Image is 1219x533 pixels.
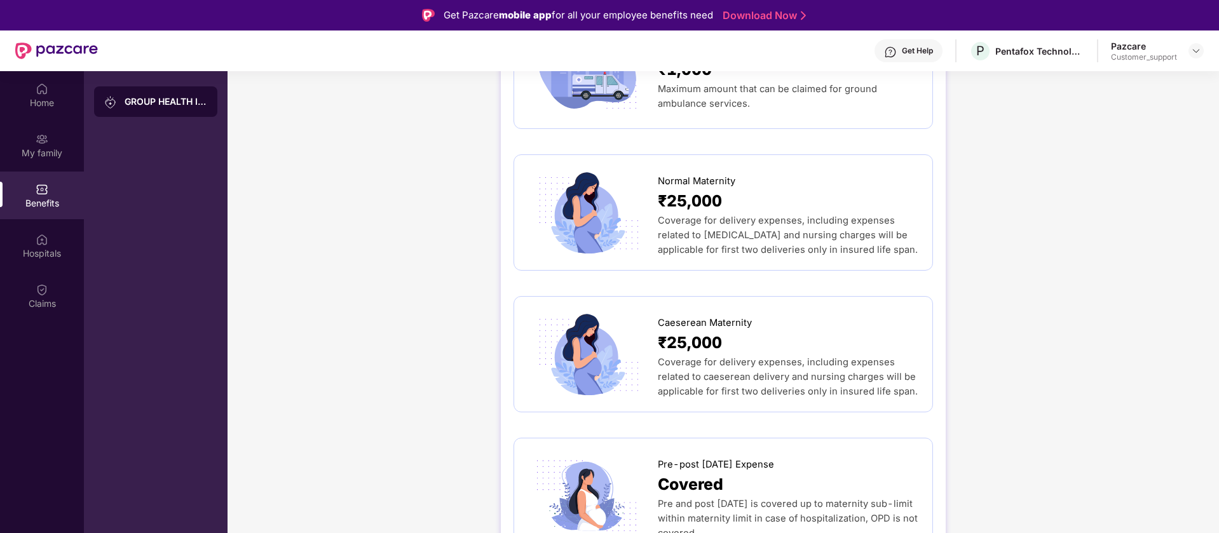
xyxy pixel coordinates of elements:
img: icon [527,313,647,396]
img: Stroke [801,9,806,22]
span: Coverage for delivery expenses, including expenses related to caeserean delivery and nursing char... [658,356,918,397]
div: Pentafox Technologies Private Limited [995,45,1084,57]
a: Download Now [723,9,802,22]
img: svg+xml;base64,PHN2ZyBpZD0iSG9tZSIgeG1sbnM9Imh0dHA6Ly93d3cudzMub3JnLzIwMDAvc3ZnIiB3aWR0aD0iMjAiIG... [36,83,48,95]
span: Pre-post [DATE] Expense [658,457,774,472]
div: Get Pazcare for all your employee benefits need [444,8,713,23]
img: svg+xml;base64,PHN2ZyBpZD0iSGVscC0zMngzMiIgeG1sbnM9Imh0dHA6Ly93d3cudzMub3JnLzIwMDAvc3ZnIiB3aWR0aD... [884,46,897,58]
img: New Pazcare Logo [15,43,98,59]
span: P [976,43,984,58]
div: GROUP HEALTH INSURANCE [125,95,207,108]
img: svg+xml;base64,PHN2ZyBpZD0iRHJvcGRvd24tMzJ4MzIiIHhtbG5zPSJodHRwOi8vd3d3LnczLm9yZy8yMDAwL3N2ZyIgd2... [1191,46,1201,56]
img: svg+xml;base64,PHN2ZyBpZD0iSG9zcGl0YWxzIiB4bWxucz0iaHR0cDovL3d3dy53My5vcmcvMjAwMC9zdmciIHdpZHRoPS... [36,233,48,246]
span: Coverage for delivery expenses, including expenses related to [MEDICAL_DATA] and nursing charges ... [658,215,918,255]
img: icon [527,171,647,255]
div: Customer_support [1111,52,1177,62]
strong: mobile app [499,9,552,21]
span: Covered [658,472,723,497]
span: ₹25,000 [658,189,722,213]
span: ₹25,000 [658,330,722,355]
div: Pazcare [1111,40,1177,52]
img: Logo [422,9,435,22]
img: svg+xml;base64,PHN2ZyB3aWR0aD0iMjAiIGhlaWdodD0iMjAiIHZpZXdCb3g9IjAgMCAyMCAyMCIgZmlsbD0ibm9uZSIgeG... [104,96,117,109]
span: Caeserean Maternity [658,316,752,330]
img: icon [527,32,647,116]
img: svg+xml;base64,PHN2ZyBpZD0iQmVuZWZpdHMiIHhtbG5zPSJodHRwOi8vd3d3LnczLm9yZy8yMDAwL3N2ZyIgd2lkdGg9Ij... [36,183,48,196]
span: Normal Maternity [658,174,735,189]
span: Maximum amount that can be claimed for ground ambulance services. [658,83,877,109]
img: svg+xml;base64,PHN2ZyBpZD0iQ2xhaW0iIHhtbG5zPSJodHRwOi8vd3d3LnczLm9yZy8yMDAwL3N2ZyIgd2lkdGg9IjIwIi... [36,283,48,296]
div: Get Help [902,46,933,56]
img: svg+xml;base64,PHN2ZyB3aWR0aD0iMjAiIGhlaWdodD0iMjAiIHZpZXdCb3g9IjAgMCAyMCAyMCIgZmlsbD0ibm9uZSIgeG... [36,133,48,145]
